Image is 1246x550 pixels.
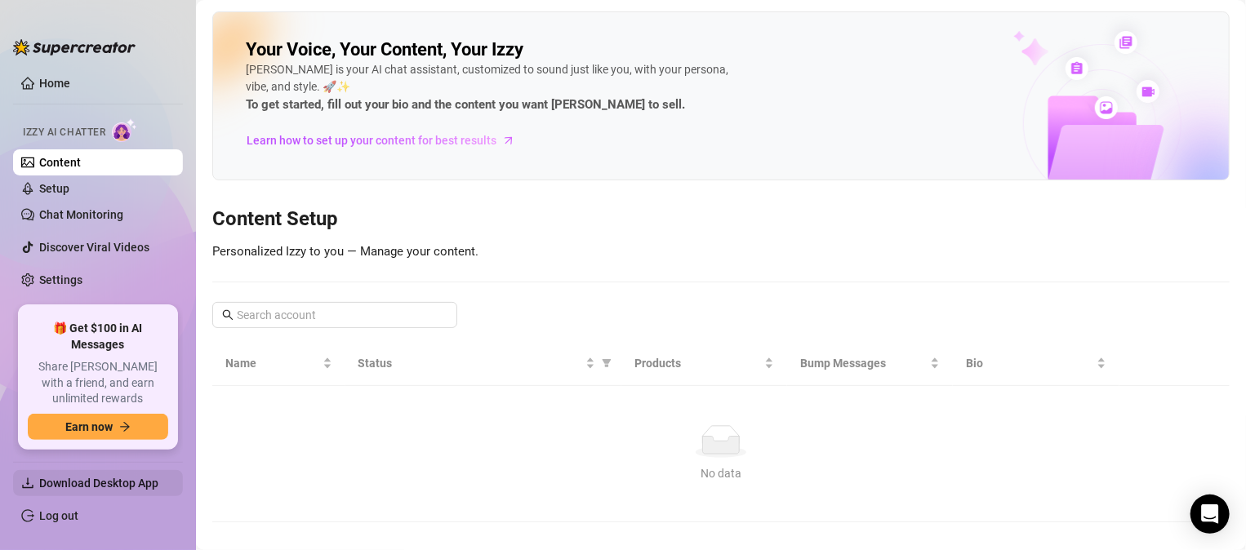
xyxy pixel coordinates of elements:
[358,354,583,372] span: Status
[621,341,787,386] th: Products
[28,359,168,407] span: Share [PERSON_NAME] with a friend, and earn unlimited rewards
[212,341,345,386] th: Name
[602,358,612,368] span: filter
[246,38,523,61] h2: Your Voice, Your Content, Your Izzy
[247,131,496,149] span: Learn how to set up your content for best results
[28,321,168,353] span: 🎁 Get $100 in AI Messages
[237,306,434,324] input: Search account
[599,351,615,375] span: filter
[65,420,113,433] span: Earn now
[28,414,168,440] button: Earn nowarrow-right
[246,127,527,153] a: Learn how to set up your content for best results
[1190,495,1230,534] div: Open Intercom Messenger
[13,39,136,55] img: logo-BBDzfeDw.svg
[232,464,1210,482] div: No data
[246,61,736,115] div: [PERSON_NAME] is your AI chat assistant, customized to sound just like you, with your persona, vi...
[501,132,517,149] span: arrow-right
[345,341,622,386] th: Status
[21,477,34,490] span: download
[966,354,1092,372] span: Bio
[39,182,69,195] a: Setup
[39,273,82,286] a: Settings
[787,341,953,386] th: Bump Messages
[634,354,761,372] span: Products
[246,97,685,112] strong: To get started, fill out your bio and the content you want [PERSON_NAME] to sell.
[23,125,105,140] span: Izzy AI Chatter
[212,206,1230,233] h3: Content Setup
[222,309,234,321] span: search
[39,241,149,254] a: Discover Viral Videos
[112,118,137,142] img: AI Chatter
[39,77,70,90] a: Home
[800,354,927,372] span: Bump Messages
[39,509,78,522] a: Log out
[976,13,1229,180] img: ai-chatter-content-library-cLFOSyPT.png
[953,341,1119,386] th: Bio
[39,156,81,169] a: Content
[39,477,158,490] span: Download Desktop App
[212,244,478,259] span: Personalized Izzy to you — Manage your content.
[225,354,319,372] span: Name
[39,208,123,221] a: Chat Monitoring
[119,421,131,432] span: arrow-right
